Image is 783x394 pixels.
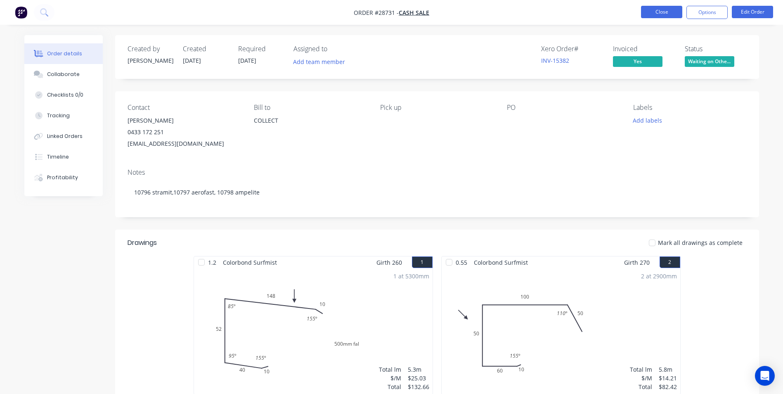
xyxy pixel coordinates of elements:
div: 5.3m [408,365,429,374]
div: Total [379,382,401,391]
div: Xero Order # [541,45,603,53]
a: CASH SALE [399,9,429,17]
button: Order details [24,43,103,64]
div: Drawings [128,238,157,248]
button: Profitability [24,167,103,188]
div: $14.21 [659,374,677,382]
span: Colorbond Surfmist [471,256,531,268]
div: $/M [630,374,652,382]
button: Checklists 0/0 [24,85,103,105]
button: Waiting on Othe... [685,56,734,69]
div: Bill to [254,104,367,112]
div: Checklists 0/0 [47,91,83,99]
span: Colorbond Surfmist [220,256,280,268]
div: 0433 172 251 [128,126,241,138]
span: Girth 260 [376,256,402,268]
div: Profitability [47,174,78,181]
button: Add team member [293,56,350,67]
div: [PERSON_NAME] [128,115,241,126]
button: Timeline [24,147,103,167]
button: Collaborate [24,64,103,85]
div: Notes [128,169,747,176]
button: Edit Order [732,6,773,18]
div: Invoiced [613,45,675,53]
span: 0.55 [452,256,471,268]
div: $82.42 [659,382,677,391]
span: [DATE] [183,57,201,64]
div: Total lm [630,365,652,374]
div: Labels [633,104,746,112]
div: COLLECT [254,115,367,141]
div: 10796 stramit,10797 aerofast, 10798 ampelite [128,180,747,205]
button: Options [686,6,728,19]
span: [DATE] [238,57,256,64]
div: [EMAIL_ADDRESS][DOMAIN_NAME] [128,138,241,150]
div: $25.03 [408,374,429,382]
button: 2 [660,256,680,268]
div: Timeline [47,153,69,161]
div: Collaborate [47,71,80,78]
div: Linked Orders [47,133,83,140]
div: Status [685,45,747,53]
div: Open Intercom Messenger [755,366,775,386]
a: INV-15382 [541,57,569,64]
div: Order details [47,50,82,57]
button: Tracking [24,105,103,126]
div: Assigned to [293,45,376,53]
button: Add labels [629,115,667,126]
button: Close [641,6,682,18]
span: Waiting on Othe... [685,56,734,66]
div: $/M [379,374,401,382]
div: Total lm [379,365,401,374]
div: Pick up [380,104,493,112]
span: Mark all drawings as complete [658,238,743,247]
div: $132.66 [408,382,429,391]
div: PO [507,104,620,112]
img: Factory [15,6,27,19]
span: Girth 270 [624,256,650,268]
span: 1.2 [205,256,220,268]
button: Linked Orders [24,126,103,147]
div: [PERSON_NAME]0433 172 251[EMAIL_ADDRESS][DOMAIN_NAME] [128,115,241,150]
button: Add team member [289,56,349,67]
div: 5.8m [659,365,677,374]
span: Order #28731 - [354,9,399,17]
div: Total [630,382,652,391]
div: Required [238,45,284,53]
div: Tracking [47,112,70,119]
div: Contact [128,104,241,112]
div: 2 at 2900mm [641,272,677,280]
button: 1 [412,256,433,268]
div: Created [183,45,228,53]
div: COLLECT [254,115,367,126]
span: Yes [613,56,662,66]
div: 1 at 5300mm [393,272,429,280]
div: [PERSON_NAME] [128,56,173,65]
div: Created by [128,45,173,53]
